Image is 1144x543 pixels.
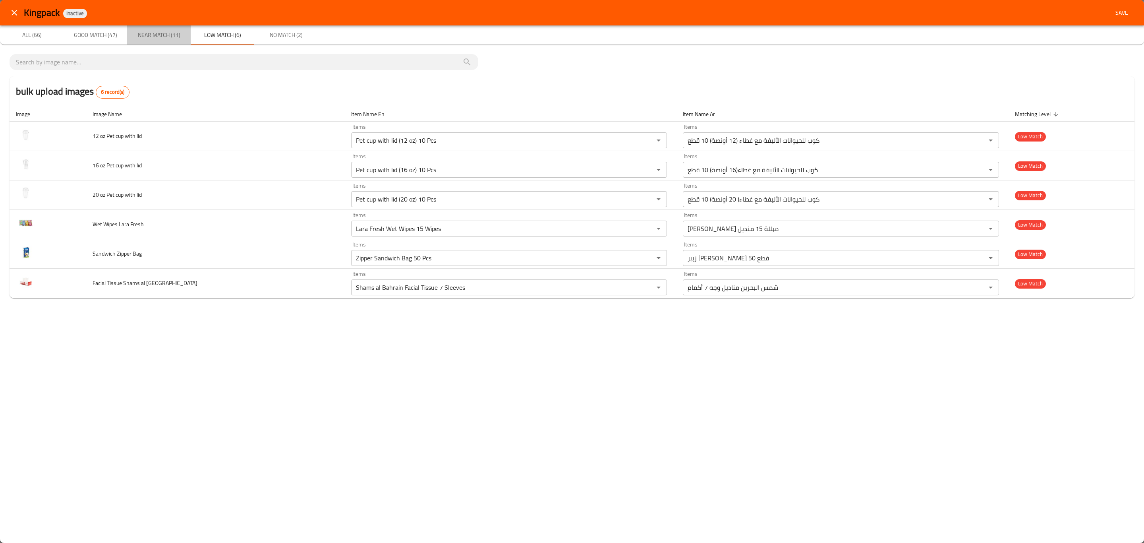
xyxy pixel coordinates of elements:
span: Wet Wipes Lara Fresh [93,219,144,229]
span: Low Match (6) [195,30,249,40]
span: 12 oz Pet cup with lid [93,131,142,141]
img: 20 oz Pet cup with lid [16,184,36,204]
button: Open [985,194,996,205]
span: Save [1112,8,1131,18]
img: Facial Tissue Shams al Bahrain [16,272,36,292]
button: Open [985,164,996,175]
button: Open [653,164,664,175]
span: 20 oz Pet cup with lid [93,190,142,200]
button: Open [985,223,996,234]
span: No Match (2) [259,30,313,40]
span: Near Match (11) [132,30,186,40]
button: Save [1109,6,1134,20]
table: enhanced table [10,107,1134,299]
th: Item Name En [345,107,676,122]
span: Low Match [1015,250,1046,259]
span: Low Match [1015,161,1046,171]
div: Inactive [63,9,87,18]
span: 6 record(s) [96,88,129,96]
button: Open [653,282,664,293]
span: All (66) [5,30,59,40]
span: Low Match [1015,279,1046,288]
span: Inactive [63,10,87,17]
span: Low Match [1015,220,1046,229]
img: 12 oz Pet cup with lid [16,125,36,145]
th: Image [10,107,86,122]
span: Good Match (47) [68,30,122,40]
h2: bulk upload images [16,84,129,99]
button: Open [985,252,996,264]
button: Open [653,223,664,234]
img: Sandwich Zipper Bag [16,242,36,262]
span: Kingpack [24,4,60,21]
span: Sandwich Zipper Bag [93,248,142,259]
span: Matching Level [1015,109,1061,119]
button: Open [653,135,664,146]
img: 16 oz Pet cup with lid [16,154,36,174]
img: Wet Wipes Lara Fresh [16,213,36,233]
span: Low Match [1015,191,1046,200]
button: Open [985,135,996,146]
button: Open [653,252,664,264]
button: close [5,3,24,22]
span: Image Name [93,109,132,119]
input: search [16,56,472,68]
button: Open [653,194,664,205]
div: Total records count [96,86,129,99]
th: Item Name Ar [676,107,1008,122]
span: Facial Tissue Shams al [GEOGRAPHIC_DATA] [93,278,197,288]
button: Open [985,282,996,293]
span: 16 oz Pet cup with lid [93,160,142,171]
span: Low Match [1015,132,1046,141]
